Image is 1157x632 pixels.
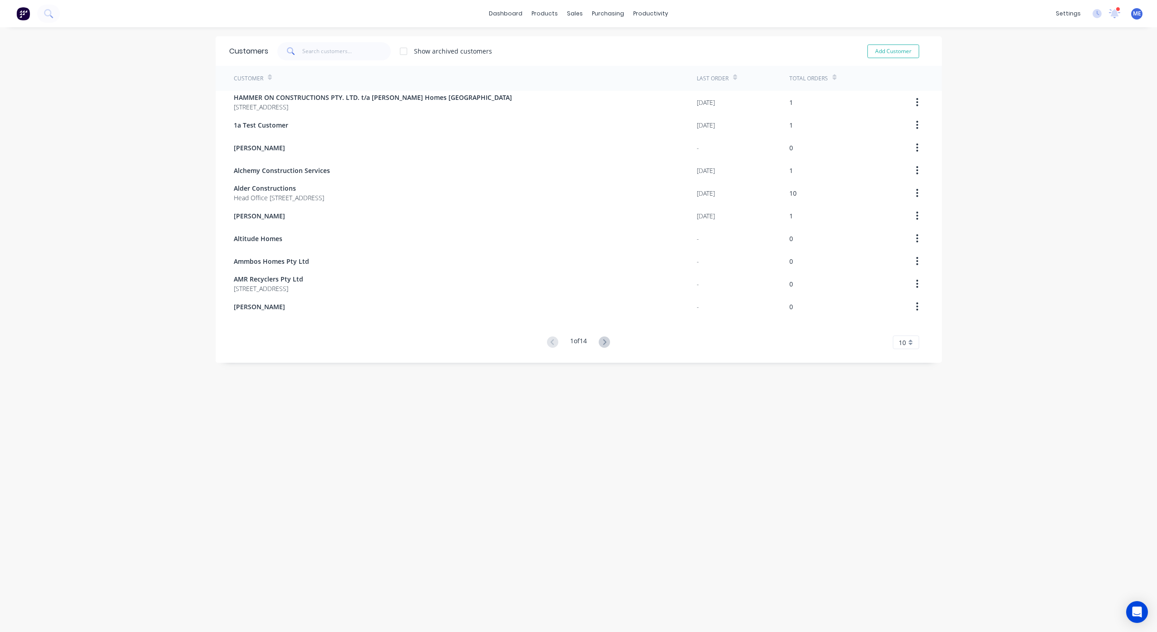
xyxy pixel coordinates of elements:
[234,193,324,202] span: Head Office [STREET_ADDRESS]
[587,7,629,20] div: purchasing
[234,302,285,311] span: [PERSON_NAME]
[789,234,793,243] div: 0
[234,211,285,221] span: [PERSON_NAME]
[789,302,793,311] div: 0
[234,102,512,112] span: [STREET_ADDRESS]
[789,188,797,198] div: 10
[234,234,282,243] span: Altitude Homes
[234,274,303,284] span: AMR Recyclers Pty Ltd
[899,338,906,347] span: 10
[789,211,793,221] div: 1
[697,98,715,107] div: [DATE]
[1126,601,1148,623] div: Open Intercom Messenger
[234,74,263,83] div: Customer
[234,93,512,102] span: HAMMER ON CONSTRUCTIONS PTY. LTD. t/a [PERSON_NAME] Homes [GEOGRAPHIC_DATA]
[697,302,699,311] div: -
[234,166,330,175] span: Alchemy Construction Services
[867,44,919,58] button: Add Customer
[414,46,492,56] div: Show archived customers
[697,74,729,83] div: Last Order
[697,279,699,289] div: -
[789,257,793,266] div: 0
[229,46,268,57] div: Customers
[697,143,699,153] div: -
[789,279,793,289] div: 0
[234,257,309,266] span: Ammbos Homes Pty Ltd
[789,166,793,175] div: 1
[697,120,715,130] div: [DATE]
[234,183,324,193] span: Alder Constructions
[527,7,562,20] div: products
[789,98,793,107] div: 1
[570,336,587,349] div: 1 of 14
[562,7,587,20] div: sales
[697,257,699,266] div: -
[302,42,391,60] input: Search customers...
[234,143,285,153] span: [PERSON_NAME]
[697,234,699,243] div: -
[234,284,303,293] span: [STREET_ADDRESS]
[1051,7,1085,20] div: settings
[697,211,715,221] div: [DATE]
[629,7,673,20] div: productivity
[16,7,30,20] img: Factory
[234,120,288,130] span: 1a Test Customer
[697,166,715,175] div: [DATE]
[789,143,793,153] div: 0
[484,7,527,20] a: dashboard
[789,120,793,130] div: 1
[789,74,828,83] div: Total Orders
[1133,10,1141,18] span: ME
[697,188,715,198] div: [DATE]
